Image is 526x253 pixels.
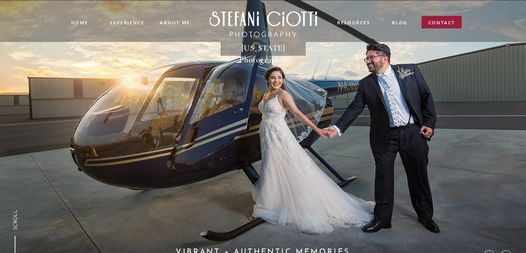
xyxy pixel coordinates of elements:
[392,19,407,27] a: blog
[11,209,19,230] a: SCROLL
[71,19,88,26] a: Home
[337,19,371,27] a: resources
[428,19,455,29] a: contact
[225,42,302,54] h1: [US_STATE] Photographer
[160,19,191,25] a: ABOUT ME
[110,19,144,25] a: experience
